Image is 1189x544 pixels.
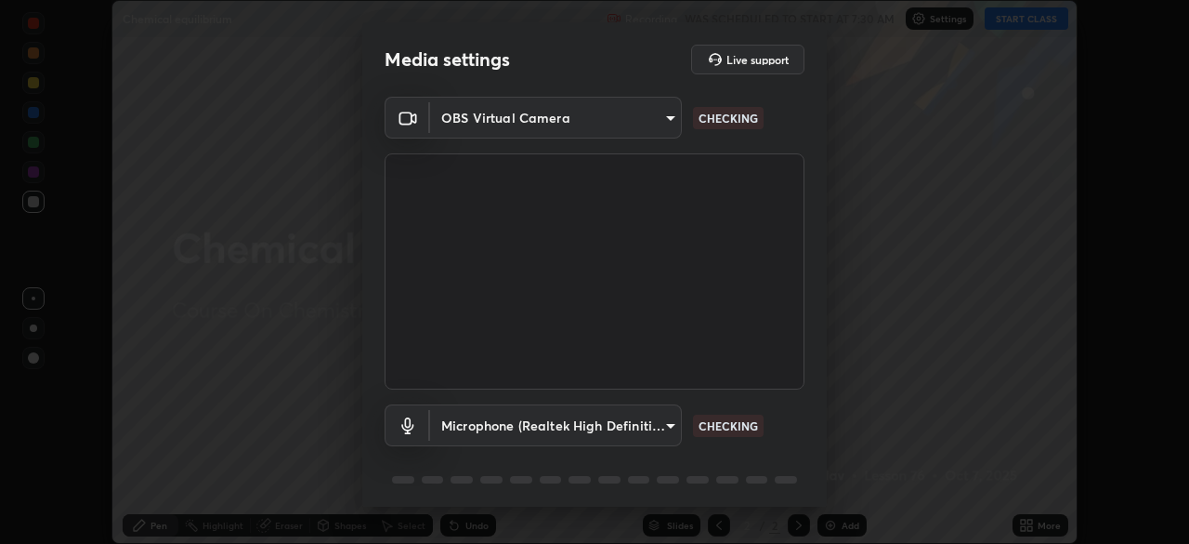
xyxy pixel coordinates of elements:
div: OBS Virtual Camera [430,405,682,446]
div: OBS Virtual Camera [430,97,682,139]
p: CHECKING [699,110,758,126]
h2: Media settings [385,47,510,72]
p: CHECKING [699,418,758,434]
h5: Live support [726,54,789,65]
